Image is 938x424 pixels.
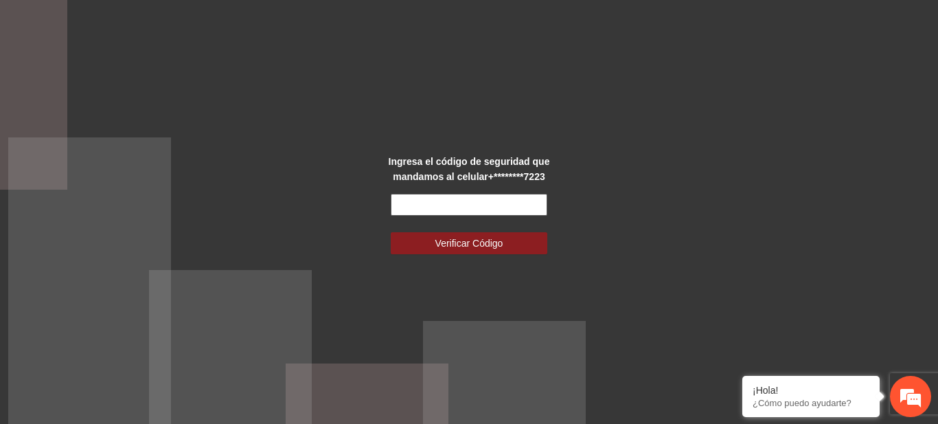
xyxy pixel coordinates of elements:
div: Minimizar ventana de chat en vivo [225,7,258,40]
div: Chatee con nosotros ahora [71,70,231,88]
textarea: Escriba su mensaje y pulse “Intro” [7,280,262,328]
strong: Ingresa el código de seguridad que mandamos al celular +********7223 [389,156,550,182]
span: Estamos en línea. [80,135,190,274]
p: ¿Cómo puedo ayudarte? [753,398,869,408]
div: ¡Hola! [753,385,869,396]
button: Verificar Código [391,232,547,254]
span: Verificar Código [435,236,503,251]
